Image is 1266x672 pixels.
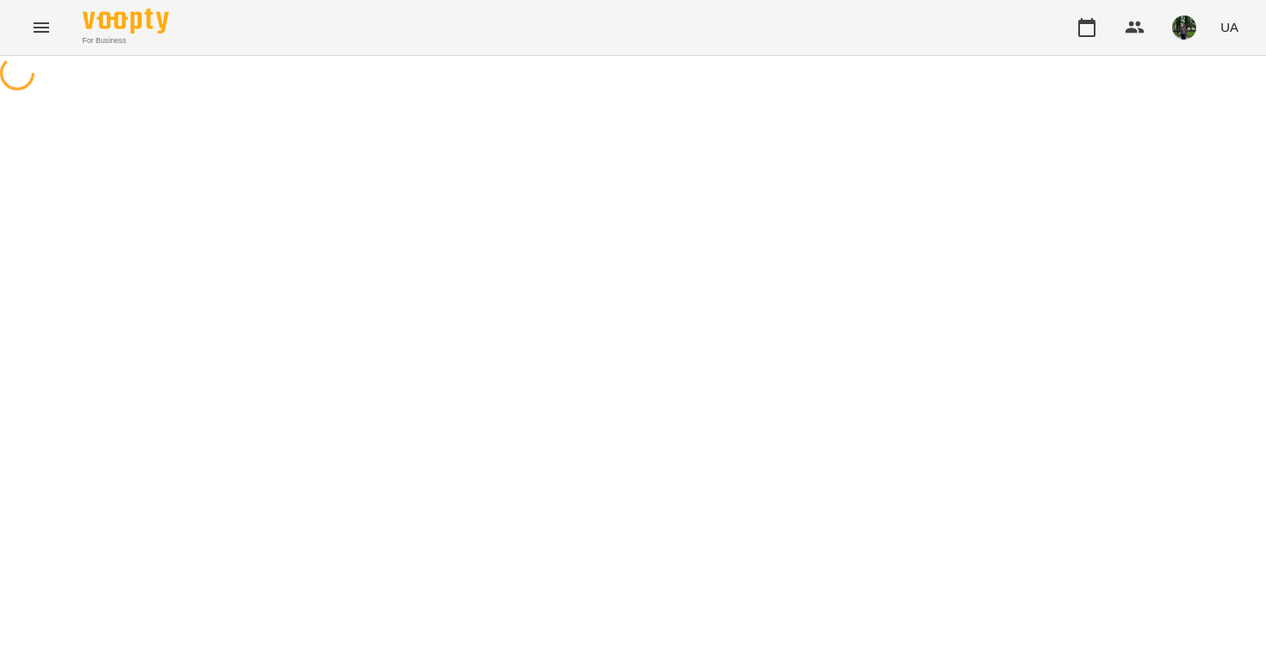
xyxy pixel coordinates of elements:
img: Voopty Logo [83,9,169,34]
span: For Business [83,35,169,46]
img: 295700936d15feefccb57b2eaa6bd343.jpg [1172,15,1196,40]
button: UA [1213,11,1245,43]
span: UA [1220,18,1238,36]
button: Menu [21,7,62,48]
